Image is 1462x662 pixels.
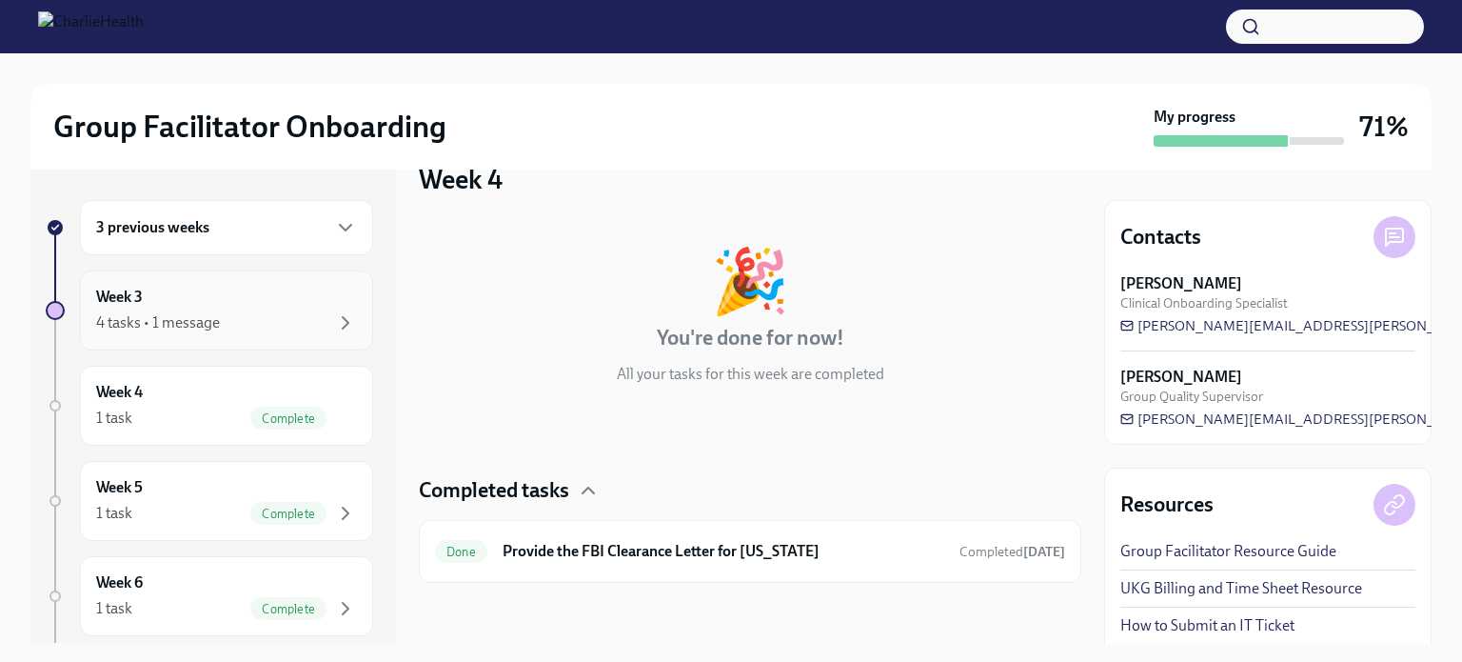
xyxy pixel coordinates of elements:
h6: Provide the FBI Clearance Letter for [US_STATE] [503,541,944,562]
h6: 3 previous weeks [96,217,209,238]
span: Complete [250,411,326,426]
span: August 14th, 2025 16:08 [959,543,1065,561]
span: Completed [959,544,1065,560]
h4: Contacts [1120,223,1201,251]
h3: Week 4 [419,162,503,196]
h6: Week 5 [96,477,143,498]
a: How to Submit an IT Ticket [1120,615,1294,636]
strong: [PERSON_NAME] [1120,273,1242,294]
img: CharlieHealth [38,11,144,42]
a: Group Facilitator Resource Guide [1120,541,1336,562]
strong: [DATE] [1023,544,1065,560]
div: Completed tasks [419,476,1081,505]
h2: Group Facilitator Onboarding [53,108,446,146]
span: Clinical Onboarding Specialist [1120,294,1288,312]
div: 🎉 [711,250,789,312]
a: Week 61 taskComplete [46,556,373,636]
div: 1 task [96,503,132,524]
span: Done [435,545,487,559]
span: Complete [250,602,326,616]
a: Week 41 taskComplete [46,366,373,446]
h4: You're done for now! [657,324,844,352]
div: 1 task [96,408,132,429]
div: 1 task [96,598,132,619]
h6: Week 3 [96,287,143,308]
div: 3 previous weeks [80,200,373,255]
h3: 71% [1359,110,1409,144]
h6: Week 6 [96,572,143,593]
h6: Week 4 [96,382,143,403]
span: Complete [250,507,326,521]
a: UKG Billing and Time Sheet Resource [1120,578,1362,599]
strong: [PERSON_NAME] [1120,367,1242,388]
a: Week 51 taskComplete [46,461,373,541]
h4: Completed tasks [419,476,569,505]
a: Week 34 tasks • 1 message [46,271,373,351]
span: Group Quality Supervisor [1120,388,1263,406]
strong: My progress [1154,107,1235,128]
p: All your tasks for this week are completed [617,364,884,385]
a: DoneProvide the FBI Clearance Letter for [US_STATE]Completed[DATE] [435,536,1065,567]
div: 4 tasks • 1 message [96,312,220,333]
h4: Resources [1120,491,1214,519]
